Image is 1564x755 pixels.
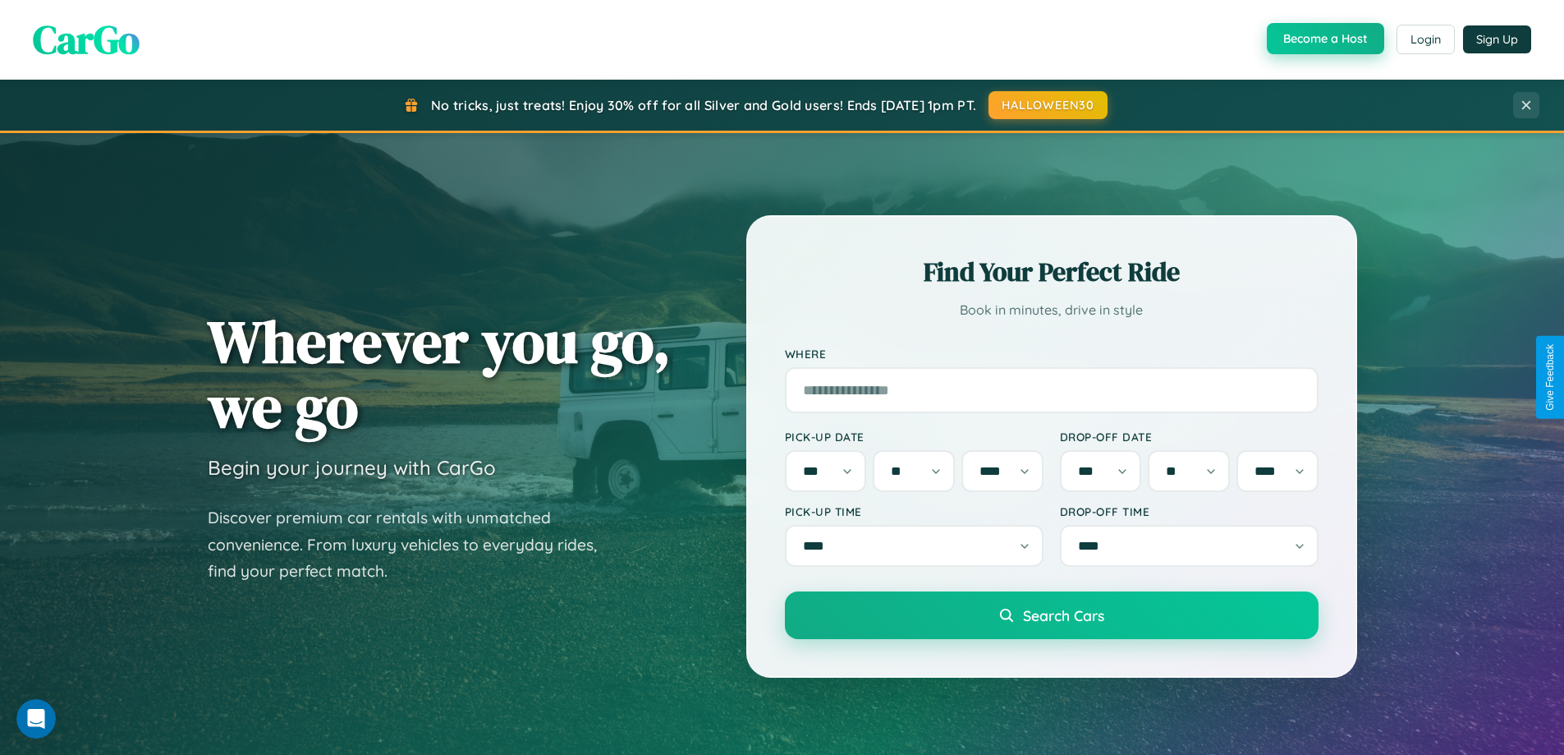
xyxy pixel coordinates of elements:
div: Give Feedback [1544,344,1556,411]
button: HALLOWEEN30 [988,91,1108,119]
span: No tricks, just treats! Enjoy 30% off for all Silver and Gold users! Ends [DATE] 1pm PT. [431,97,976,113]
label: Where [785,347,1319,361]
button: Become a Host [1267,23,1384,54]
p: Discover premium car rentals with unmatched convenience. From luxury vehicles to everyday rides, ... [208,504,618,585]
h3: Begin your journey with CarGo [208,455,496,480]
button: Search Cars [785,592,1319,639]
h1: Wherever you go, we go [208,309,671,439]
iframe: Intercom live chat [16,699,56,739]
label: Drop-off Time [1060,504,1319,518]
button: Login [1397,25,1455,54]
p: Book in minutes, drive in style [785,298,1319,322]
button: Sign Up [1463,25,1531,53]
label: Drop-off Date [1060,430,1319,444]
label: Pick-up Date [785,430,1043,444]
span: Search Cars [1023,606,1104,624]
label: Pick-up Time [785,504,1043,518]
span: CarGo [33,12,140,67]
h2: Find Your Perfect Ride [785,254,1319,290]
